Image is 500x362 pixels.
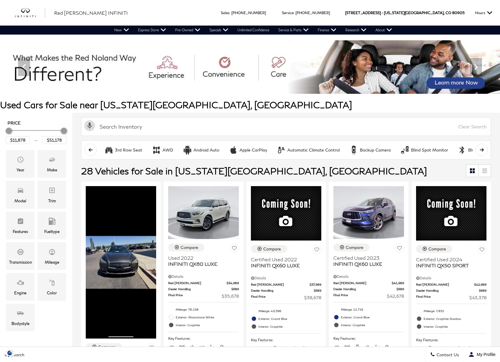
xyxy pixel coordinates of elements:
[14,198,26,204] div: Model
[17,167,24,173] div: Year
[193,147,219,153] div: Android Auto
[162,147,173,153] div: AWD
[104,146,113,155] div: 3rd Row Seat
[110,26,397,35] nav: Main Navigation
[48,216,56,228] span: Fueltype
[371,26,397,35] a: About
[47,167,57,173] div: Make
[219,345,227,349] span: Keyless Entry
[292,346,299,351] span: Cooled Seats
[180,144,223,156] button: Android AutoAndroid Auto
[251,337,321,343] span: Key Features :
[468,147,488,153] div: Bluetooth
[229,146,238,155] div: Apple CarPlay
[397,287,404,291] span: $689
[251,256,321,268] a: Certified Used 2022INFINITI QX60 LUXE
[416,282,474,287] span: Red [PERSON_NAME]
[251,294,304,301] span: Final Price
[287,147,340,153] div: Automatic Climate Control
[344,345,351,349] span: AWD
[234,83,240,89] span: Go to slide 1
[474,352,495,357] span: My Profile
[6,242,35,270] div: TransmissionTransmission
[474,282,486,287] span: $42,689
[333,293,404,299] a: Final Price $42,678
[243,83,249,89] span: Go to slide 2
[333,305,404,313] li: Mileage: 12,716
[354,345,361,349] span: Backup Camera
[6,212,35,239] div: FeaturesFeatures
[45,259,59,265] div: Mileage
[387,293,404,299] span: $42,678
[17,278,24,290] span: Engine
[227,281,239,285] span: $34,989
[271,346,279,351] span: Backup Camera
[467,346,474,351] span: Keyless Entry
[251,282,310,287] span: Red [PERSON_NAME]
[168,255,234,261] span: Used 2022
[313,26,341,35] a: Finance
[416,186,486,241] img: 2024 INFINITI QX50 SPORT
[11,320,29,327] div: Bodystyle
[168,293,239,299] a: Final Price $35,678
[6,150,35,178] div: YearYear
[384,345,392,349] span: Keyless Entry
[333,186,404,239] img: 2023 INFINITI QX60 LUXE
[44,228,60,235] div: Fueltype
[258,316,321,322] span: Exterior: Grand Blue
[251,346,258,351] span: Third Row Seats
[38,273,66,301] div: ColorColor
[152,146,161,155] div: AWD
[14,290,26,296] div: Engine
[17,308,24,320] span: Bodystyle
[17,185,24,197] span: Model
[98,344,116,350] div: Compare
[231,11,266,15] a: [PHONE_NUMBER]
[400,146,409,155] div: Blind Spot Monitor
[261,346,268,351] span: AWD
[426,346,434,351] span: Backup Camera
[416,288,486,293] a: Dealer Handling $689
[38,242,66,270] div: MileageMileage
[435,352,459,357] span: Contact Us
[251,245,287,253] button: Compare Vehicle
[17,247,24,259] span: Transmission
[147,343,156,354] button: Save Vehicle
[86,343,122,351] button: Compare Vehicle
[54,9,128,17] a: Red [PERSON_NAME] INFINITI
[189,345,196,349] span: Bluetooth
[8,120,65,126] h5: Price
[251,83,257,89] span: Go to slide 3
[469,294,486,301] span: $43,378
[345,11,465,15] a: [STREET_ADDRESS] • [US_STATE][GEOGRAPHIC_DATA], CO 80905
[458,146,467,155] div: Bluetooth
[333,287,404,291] a: Dealer Handling $689
[38,150,66,178] div: MakeMake
[251,262,317,268] span: INFINITI QX60 LUXE
[178,345,186,349] span: AWD
[38,181,66,208] div: TrimTrim
[397,144,451,156] button: Blind Spot MonitorBlind Spot Monitor
[251,294,321,301] a: Final Price $38,678
[333,255,399,261] span: Certified Used 2023
[81,165,427,176] span: 28 Vehicles for Sale in [US_STATE][GEOGRAPHIC_DATA], [GEOGRAPHIC_DATA]
[168,287,239,291] a: Dealer Handling $689
[251,275,321,281] div: Pricing Details - INFINITI QX60 LUXE
[260,83,266,89] span: Go to slide 4
[251,256,317,262] span: Certified Used 2022
[48,247,56,259] span: Mileage
[168,244,204,251] button: Compare Vehicle
[239,147,267,153] div: Apple CarPlay
[349,146,358,155] div: Backup Camera
[176,314,239,320] span: Exterior: Moonstone White
[424,316,486,322] span: Exterior: Graphite Shadow
[454,144,491,156] button: BluetoothBluetooth
[47,290,57,296] div: Color
[199,345,206,349] span: Fog Lights
[273,144,343,156] button: Automatic Climate ControlAutomatic Climate Control
[176,322,239,328] span: Interior: Graphite
[81,117,491,136] input: Search Inventory
[416,275,486,281] div: Pricing Details - INFINITI QX50 SPORT
[48,185,56,197] span: Trim
[221,11,230,15] span: Sales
